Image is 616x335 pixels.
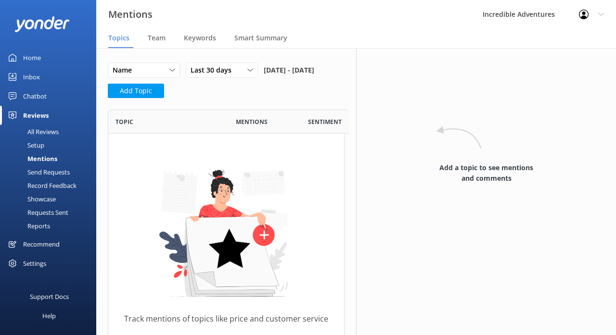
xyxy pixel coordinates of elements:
[308,117,342,126] span: Sentiment
[6,125,96,138] a: All Reviews
[6,152,57,165] div: Mentions
[23,48,41,67] div: Home
[14,16,70,32] img: yonder-white-logo.png
[6,219,50,233] div: Reports
[191,65,237,75] span: Last 30 days
[6,152,96,165] a: Mentions
[148,33,166,43] span: Team
[42,306,56,325] div: Help
[108,7,153,22] h3: Mentions
[108,33,129,43] span: Topics
[6,165,70,179] div: Send Requests
[6,179,77,192] div: Record Feedback
[264,62,314,78] span: [DATE] - [DATE]
[23,106,49,125] div: Reviews
[6,219,96,233] a: Reports
[115,117,133,126] span: Topic
[6,206,68,219] div: Requests Sent
[236,117,268,126] span: Mentions
[6,192,56,206] div: Showcase
[6,138,44,152] div: Setup
[6,179,96,192] a: Record Feedback
[6,192,96,206] a: Showcase
[184,33,216,43] span: Keywords
[6,138,96,152] a: Setup
[108,84,164,98] button: Add Topic
[30,287,69,306] div: Support Docs
[113,65,138,75] span: Name
[6,206,96,219] a: Requests Sent
[234,33,287,43] span: Smart Summary
[23,67,40,87] div: Inbox
[6,125,59,138] div: All Reviews
[6,165,96,179] a: Send Requests
[23,254,46,273] div: Settings
[124,312,328,325] p: Track mentions of topics like price and customer service
[23,87,47,106] div: Chatbot
[23,235,60,254] div: Recommend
